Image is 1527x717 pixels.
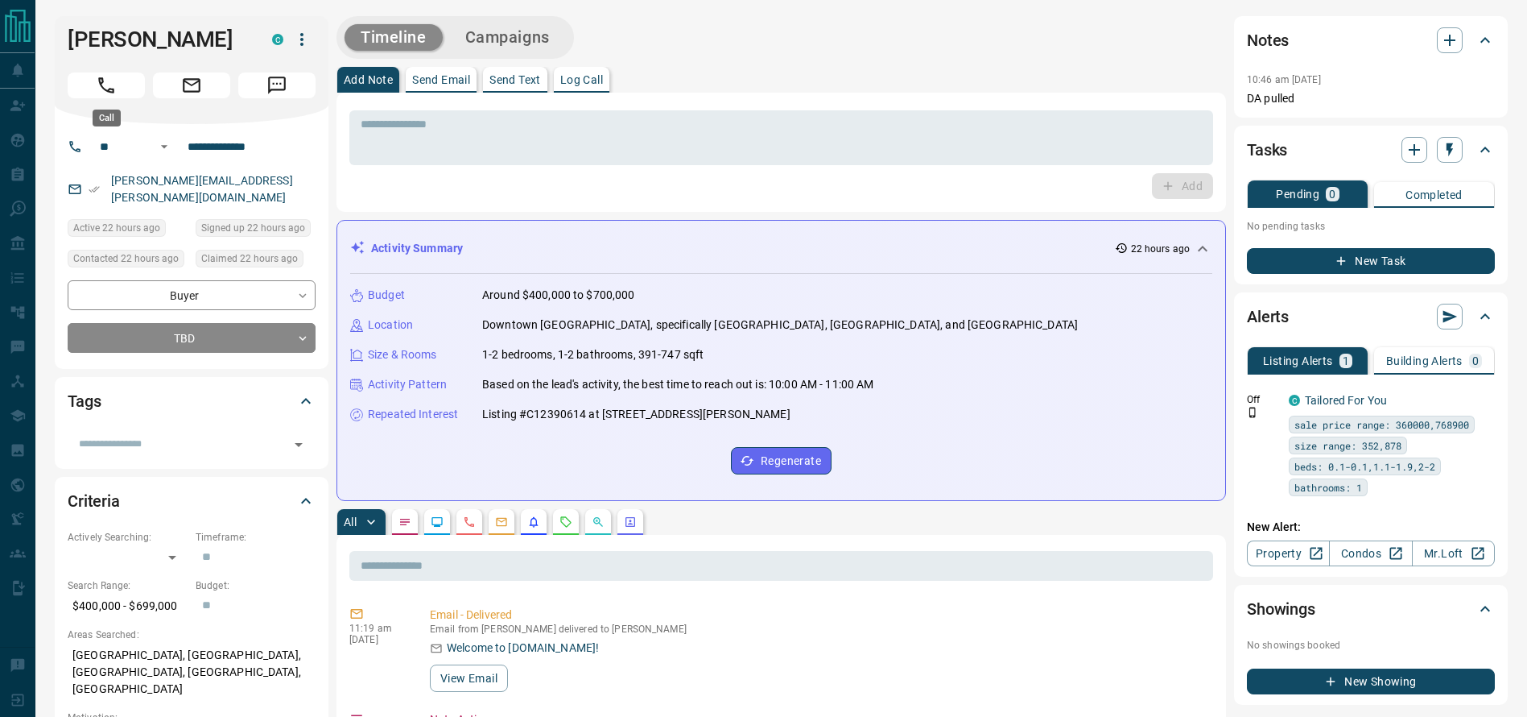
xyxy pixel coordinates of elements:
p: [GEOGRAPHIC_DATA], [GEOGRAPHIC_DATA], [GEOGRAPHIC_DATA], [GEOGRAPHIC_DATA], [GEOGRAPHIC_DATA] [68,642,316,702]
svg: Opportunities [592,516,605,528]
p: $400,000 - $699,000 [68,593,188,620]
p: 11:19 am [349,623,406,634]
div: Sun Sep 14 2025 [196,219,316,242]
span: Contacted 22 hours ago [73,251,179,267]
h2: Criteria [68,488,120,514]
svg: Push Notification Only [1247,407,1258,418]
p: Pending [1276,189,1319,200]
h2: Showings [1247,596,1315,622]
p: Budget: [196,578,316,593]
p: 1-2 bedrooms, 1-2 bathrooms, 391-747 sqft [482,346,704,363]
p: No showings booked [1247,638,1495,653]
div: condos.ca [272,34,283,45]
span: Email [153,73,230,98]
div: Call [93,110,121,126]
p: Actively Searching: [68,530,188,545]
p: Completed [1405,189,1463,201]
div: Buyer [68,280,316,310]
p: Listing #C12390614 at [STREET_ADDRESS][PERSON_NAME] [482,406,790,423]
button: Open [155,137,174,156]
svg: Email Verified [89,184,100,195]
a: Property [1247,541,1330,566]
svg: Requests [559,516,572,528]
div: Activity Summary22 hours ago [350,234,1212,263]
p: Send Email [412,74,470,85]
div: Notes [1247,21,1495,60]
button: Regenerate [731,447,832,475]
p: Size & Rooms [368,346,437,363]
a: Tailored For You [1305,394,1387,407]
div: Tasks [1247,131,1495,169]
button: New Showing [1247,669,1495,694]
p: DA pulled [1247,90,1495,107]
div: Sun Sep 14 2025 [68,250,188,272]
svg: Agent Actions [624,516,637,528]
h2: Tags [68,388,101,414]
p: No pending tasks [1247,214,1495,238]
p: Welcome to [DOMAIN_NAME]! [447,640,599,657]
div: Tags [68,382,316,421]
p: Activity Summary [371,240,463,257]
p: Around $400,000 to $700,000 [482,287,635,304]
p: Log Call [560,74,603,85]
button: Campaigns [449,24,566,51]
p: Timeframe: [196,530,316,545]
p: Building Alerts [1386,355,1463,367]
p: Downtown [GEOGRAPHIC_DATA], specifically [GEOGRAPHIC_DATA], [GEOGRAPHIC_DATA], and [GEOGRAPHIC_DATA] [482,317,1078,334]
button: Open [287,433,310,456]
p: Email from [PERSON_NAME] delivered to [PERSON_NAME] [430,624,1207,635]
a: Condos [1329,541,1412,566]
div: Criteria [68,482,316,520]
svg: Emails [495,516,508,528]
p: Repeated Interest [368,406,458,423]
div: TBD [68,323,316,353]
div: Alerts [1247,297,1495,336]
p: All [344,516,357,528]
p: Off [1247,392,1279,407]
span: Call [68,73,145,98]
p: Email - Delivered [430,607,1207,624]
p: 22 hours ago [1131,242,1190,256]
h2: Notes [1247,27,1289,53]
p: New Alert: [1247,519,1495,536]
a: Mr.Loft [1412,541,1495,566]
div: Sun Sep 14 2025 [196,250,316,272]
p: Areas Searched: [68,628,316,642]
svg: Listing Alerts [527,516,540,528]
div: Sun Sep 14 2025 [68,219,188,242]
p: Listing Alerts [1263,355,1333,367]
span: Claimed 22 hours ago [201,251,298,267]
button: New Task [1247,248,1495,274]
p: Activity Pattern [368,376,447,393]
span: Message [238,73,316,98]
p: Budget [368,287,405,304]
p: Location [368,317,413,334]
h2: Tasks [1247,137,1287,163]
div: condos.ca [1289,395,1300,406]
p: Based on the lead's activity, the best time to reach out is: 10:00 AM - 11:00 AM [482,376,874,393]
p: 10:46 am [DATE] [1247,74,1321,85]
p: Send Text [489,74,541,85]
svg: Lead Browsing Activity [431,516,444,528]
svg: Calls [463,516,476,528]
span: size range: 352,878 [1294,437,1401,454]
span: beds: 0.1-0.1,1.1-1.9,2-2 [1294,458,1435,475]
p: [DATE] [349,634,406,645]
button: Timeline [345,24,443,51]
button: View Email [430,665,508,692]
p: 0 [1329,189,1335,200]
span: bathrooms: 1 [1294,479,1362,495]
p: Add Note [344,74,393,85]
span: Active 22 hours ago [73,220,160,236]
span: sale price range: 360000,768900 [1294,417,1469,433]
p: 0 [1472,355,1479,367]
a: [PERSON_NAME][EMAIL_ADDRESS][PERSON_NAME][DOMAIN_NAME] [111,174,293,204]
div: Showings [1247,590,1495,628]
h1: [PERSON_NAME] [68,27,248,52]
h2: Alerts [1247,304,1289,329]
span: Signed up 22 hours ago [201,220,305,236]
p: Search Range: [68,578,188,593]
svg: Notes [398,516,411,528]
p: 1 [1343,355,1349,367]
